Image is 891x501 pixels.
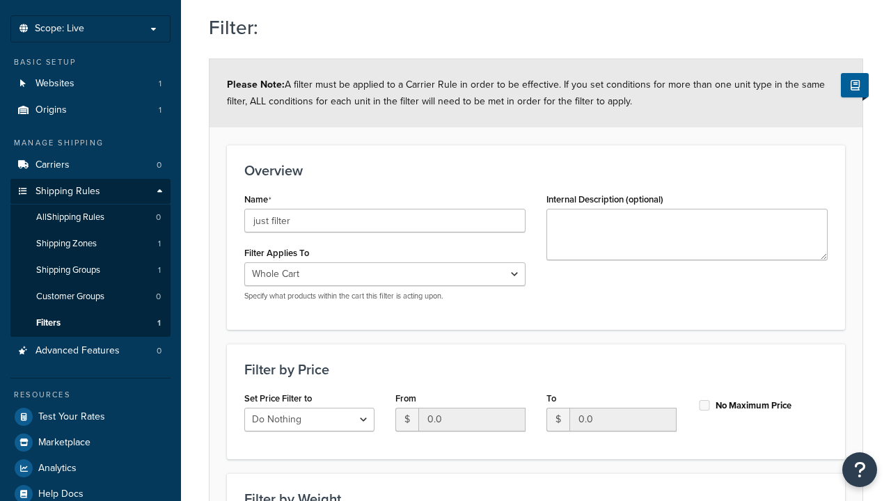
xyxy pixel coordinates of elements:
span: Customer Groups [36,291,104,303]
li: Filters [10,310,171,336]
span: Shipping Groups [36,264,100,276]
span: Test Your Rates [38,411,105,423]
span: Filters [36,317,61,329]
a: Shipping Groups1 [10,257,171,283]
span: 1 [157,317,161,329]
a: Customer Groups0 [10,284,171,310]
span: $ [395,408,418,431]
span: Websites [36,78,74,90]
span: Scope: Live [35,23,84,35]
label: Filter Applies To [244,248,309,258]
div: Resources [10,389,171,401]
a: Marketplace [10,430,171,455]
span: 0 [157,159,161,171]
li: Customer Groups [10,284,171,310]
h3: Overview [244,163,828,178]
span: Marketplace [38,437,90,449]
label: No Maximum Price [716,399,791,412]
a: Shipping Rules [10,179,171,205]
li: Shipping Zones [10,231,171,257]
span: 1 [159,78,161,90]
li: Advanced Features [10,338,171,364]
li: Shipping Groups [10,257,171,283]
a: Shipping Zones1 [10,231,171,257]
span: Analytics [38,463,77,475]
span: Shipping Rules [36,186,100,198]
button: Open Resource Center [842,452,877,487]
p: Specify what products within the cart this filter is acting upon. [244,291,526,301]
label: From [395,393,416,404]
span: 0 [156,212,161,223]
label: Set Price Filter to [244,393,312,404]
span: A filter must be applied to a Carrier Rule in order to be effective. If you set conditions for mo... [227,77,825,109]
li: Carriers [10,152,171,178]
a: Analytics [10,456,171,481]
a: Advanced Features0 [10,338,171,364]
span: Origins [36,104,67,116]
div: Manage Shipping [10,137,171,149]
span: 0 [156,291,161,303]
div: Basic Setup [10,56,171,68]
h1: Filter: [209,14,846,41]
span: Help Docs [38,488,84,500]
label: To [546,393,556,404]
label: Internal Description (optional) [546,194,663,205]
span: 1 [158,264,161,276]
span: 1 [159,104,161,116]
strong: Please Note: [227,77,285,92]
span: Carriers [36,159,70,171]
a: AllShipping Rules0 [10,205,171,230]
span: 1 [158,238,161,250]
li: Websites [10,71,171,97]
li: Shipping Rules [10,179,171,337]
a: Websites1 [10,71,171,97]
button: Show Help Docs [841,73,869,97]
a: Carriers0 [10,152,171,178]
span: $ [546,408,569,431]
label: Name [244,194,271,205]
span: Shipping Zones [36,238,97,250]
a: Test Your Rates [10,404,171,429]
a: Filters1 [10,310,171,336]
span: Advanced Features [36,345,120,357]
a: Origins1 [10,97,171,123]
li: Origins [10,97,171,123]
span: 0 [157,345,161,357]
h3: Filter by Price [244,362,828,377]
span: All Shipping Rules [36,212,104,223]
